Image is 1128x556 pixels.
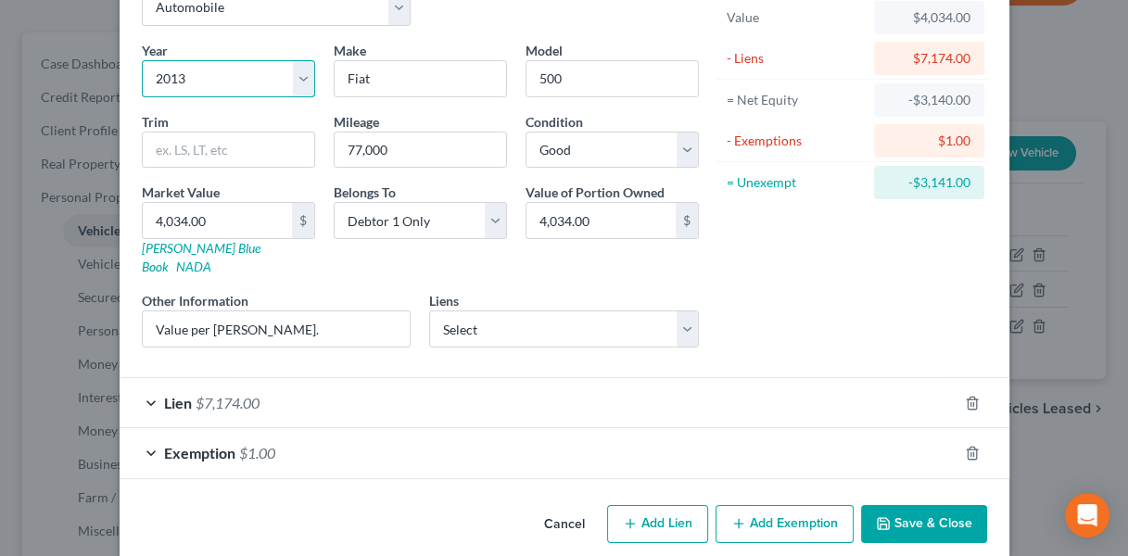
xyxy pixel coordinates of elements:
[142,41,168,60] label: Year
[727,8,867,27] div: Value
[716,505,854,544] button: Add Exemption
[861,505,987,544] button: Save & Close
[196,394,260,411] span: $7,174.00
[334,112,379,132] label: Mileage
[239,444,275,461] span: $1.00
[889,132,970,150] div: $1.00
[335,61,506,96] input: ex. Nissan
[676,203,698,238] div: $
[429,291,459,310] label: Liens
[889,91,970,109] div: -$3,140.00
[143,311,411,347] input: (optional)
[607,505,708,544] button: Add Lien
[526,203,676,238] input: 0.00
[142,183,220,202] label: Market Value
[335,133,506,168] input: --
[164,394,192,411] span: Lien
[889,49,970,68] div: $7,174.00
[727,132,867,150] div: - Exemptions
[526,41,563,60] label: Model
[529,507,600,544] button: Cancel
[889,173,970,192] div: -$3,141.00
[889,8,970,27] div: $4,034.00
[727,49,867,68] div: - Liens
[334,43,366,58] span: Make
[526,112,583,132] label: Condition
[176,259,211,274] a: NADA
[143,203,292,238] input: 0.00
[142,112,169,132] label: Trim
[727,91,867,109] div: = Net Equity
[526,61,698,96] input: ex. Altima
[292,203,314,238] div: $
[142,240,260,274] a: [PERSON_NAME] Blue Book
[1065,493,1109,537] div: Open Intercom Messenger
[143,133,314,168] input: ex. LS, LT, etc
[526,183,665,202] label: Value of Portion Owned
[142,291,248,310] label: Other Information
[164,444,235,461] span: Exemption
[334,184,396,200] span: Belongs To
[727,173,867,192] div: = Unexempt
